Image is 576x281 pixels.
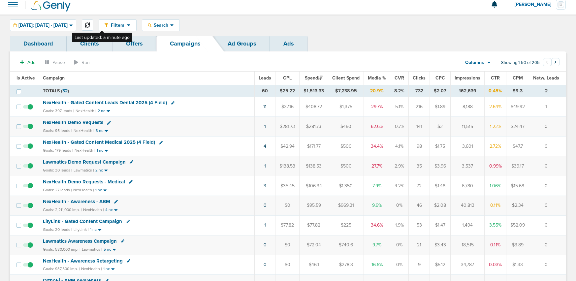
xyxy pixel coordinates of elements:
td: 34,787 [451,255,485,275]
td: 5.1% [390,97,409,117]
small: LilyLink | [74,227,89,232]
td: 62.6% [364,117,390,137]
td: $9.3 [506,85,529,97]
td: $2.07 [430,85,451,97]
td: $281.73 [300,117,328,137]
td: $2.34 [506,196,529,215]
td: 1.22% [485,117,506,137]
td: $42.94 [275,137,300,156]
td: 0 [529,156,566,176]
td: 2 [529,85,566,97]
small: NexHealth | [83,207,104,212]
td: 0 [529,137,566,156]
td: $52.09 [506,215,529,235]
small: 3 nc [96,128,103,133]
span: Impressions [455,75,480,81]
td: 3,601 [451,137,485,156]
span: Clicks [413,75,426,81]
span: NexHealth Demo Requests [43,119,103,125]
td: $39.17 [506,156,529,176]
span: [DATE]: [DATE] - [DATE] [18,23,68,28]
td: $5.12 [430,255,451,275]
td: 3.55% [485,215,506,235]
td: $77.82 [300,215,328,235]
td: 60 [255,85,275,97]
small: Goals: 937,500 imp. | [43,266,80,271]
span: CVR [395,75,404,81]
td: $95.59 [300,196,328,215]
td: 0 [529,176,566,196]
td: $278.3 [328,255,364,275]
td: $1,513.33 [300,85,328,97]
small: NexHealth | [76,109,96,113]
td: 9.9% [364,196,390,215]
td: $1.48 [430,176,451,196]
span: Client Spend [332,75,360,81]
td: $24.47 [506,117,529,137]
a: Dashboard [10,36,67,51]
span: 32 [62,88,68,94]
td: 0.45% [485,85,506,97]
td: $969.31 [328,196,364,215]
td: 0.7% [390,117,409,137]
span: Lawmatics Awareness Campaign [43,238,117,244]
td: 16.6% [364,255,390,275]
td: TOTALS ( ) [39,85,255,97]
td: 0 [529,117,566,137]
td: $1.47 [430,215,451,235]
td: 34.4% [364,137,390,156]
a: Campaigns [156,36,214,51]
small: 5 nc [104,247,111,252]
td: 0% [390,235,409,255]
td: $138.53 [300,156,328,176]
div: Last updated: a minute ago [72,33,132,42]
td: $171.77 [300,137,328,156]
span: NexHealth Demo Requests - Medical [43,179,125,185]
td: $408.72 [300,97,328,117]
span: Columns [465,59,484,66]
td: 2.9% [390,156,409,176]
a: Ads [270,36,307,51]
small: NexHealth | [81,266,102,271]
span: CTR [491,75,500,81]
td: $500 [328,156,364,176]
small: NexHealth | [73,188,94,192]
button: Go to next page [551,58,560,66]
td: 34.6% [364,215,390,235]
small: Goals: 30 leads | [43,168,72,173]
a: Offers [112,36,156,51]
td: 0% [390,255,409,275]
td: $450 [328,117,364,137]
td: 46 [409,196,430,215]
td: 11,515 [451,117,485,137]
td: 9 [409,255,430,275]
td: 1.9% [390,215,409,235]
small: 1 nc [103,266,110,271]
small: Lawmatics | [82,247,102,252]
td: 35 [409,156,430,176]
small: Goals: 27 leads | [43,188,72,193]
td: 53 [409,215,430,235]
td: $46.1 [300,255,328,275]
small: NexHealth | [75,148,95,153]
span: Is Active [16,75,35,81]
span: Filters [108,22,127,28]
td: 0.11% [485,196,506,215]
a: 1 [264,163,266,169]
small: Goals: 580,000 imp. | [43,247,80,252]
td: 27.7% [364,156,390,176]
td: 8,188 [451,97,485,117]
small: Lawmatics | [74,168,94,172]
td: 18,515 [451,235,485,255]
td: $49.92 [506,97,529,117]
td: 4.1% [390,137,409,156]
td: $106.34 [300,176,328,196]
img: Genly [31,1,71,12]
td: 3,537 [451,156,485,176]
td: $37.16 [275,97,300,117]
td: $500 [328,137,364,156]
td: $1,375 [328,97,364,117]
a: 11 [263,104,267,109]
td: $0 [275,196,300,215]
span: CPL [283,75,292,81]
